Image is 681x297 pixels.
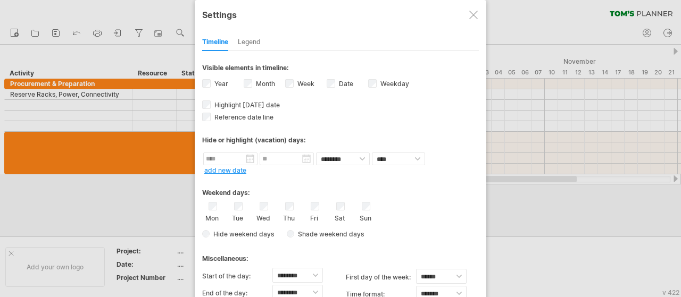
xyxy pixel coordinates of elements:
[254,80,275,88] label: Month
[202,244,479,265] div: Miscellaneous:
[212,113,273,121] span: Reference date line
[359,212,372,222] label: Sun
[202,5,479,24] div: Settings
[294,230,364,238] span: Shade weekend days
[202,64,479,75] div: Visible elements in timeline:
[210,230,274,238] span: Hide weekend days
[231,212,244,222] label: Tue
[202,179,479,199] div: Weekend days:
[295,80,314,88] label: Week
[282,212,295,222] label: Thu
[333,212,346,222] label: Sat
[212,80,228,88] label: Year
[378,80,409,88] label: Weekday
[238,34,261,51] div: Legend
[205,212,219,222] label: Mon
[346,269,416,286] label: first day of the week:
[212,101,280,109] span: Highlight [DATE] date
[202,136,479,144] div: Hide or highlight (vacation) days:
[204,166,246,174] a: add new date
[308,212,321,222] label: Fri
[337,80,353,88] label: Date
[202,34,228,51] div: Timeline
[202,268,272,285] label: Start of the day:
[256,212,270,222] label: Wed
